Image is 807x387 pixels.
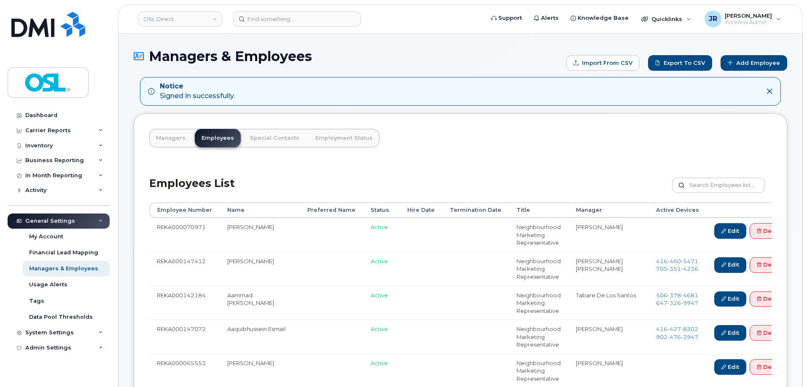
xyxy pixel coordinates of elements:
[656,292,698,299] span: 506
[681,258,698,264] span: 5471
[160,82,235,91] strong: Notice
[750,325,790,341] a: Delete
[149,320,220,354] td: REKA000147072
[667,258,681,264] span: 460
[656,334,698,340] a: 9024763947
[149,286,220,320] td: REKA000142184
[656,258,698,264] span: 416
[667,292,681,299] span: 378
[681,265,698,272] span: 4236
[648,203,707,218] th: Active Devices
[576,291,641,299] li: Tabare De Los Santos
[750,257,790,273] a: Delete
[149,252,220,286] td: REKA000147412
[509,218,568,252] td: Neighbourhood Marketing Representative
[656,265,698,272] a: 7053514236
[667,334,681,340] span: 476
[442,203,509,218] th: Termination Date
[195,129,241,147] a: Employees
[576,325,641,333] li: [PERSON_NAME]
[220,218,300,252] td: [PERSON_NAME]
[576,265,641,273] li: [PERSON_NAME]
[648,55,712,71] a: Export to CSV
[576,223,641,231] li: [PERSON_NAME]
[667,326,681,332] span: 427
[566,55,640,71] form: Import from CSV
[568,203,648,218] th: Manager
[656,292,698,299] a: 5063784681
[220,203,300,218] th: Name
[300,203,363,218] th: Preferred Name
[160,82,235,101] div: Signed in successfully.
[371,326,388,332] span: Active
[681,292,698,299] span: 4681
[149,129,192,147] a: Managers
[656,326,698,332] a: 4164278302
[509,203,568,218] th: Title
[576,359,641,367] li: [PERSON_NAME]
[750,223,790,239] a: Delete
[509,320,568,354] td: Neighbourhood Marketing Representative
[714,325,746,341] a: Edit
[576,257,641,265] li: [PERSON_NAME]
[681,334,698,340] span: 3947
[243,129,306,147] a: Special Contacts
[714,291,746,307] a: Edit
[363,203,400,218] th: Status
[750,291,790,307] a: Delete
[371,292,388,299] span: Active
[149,203,220,218] th: Employee Number
[656,258,698,264] a: 4164605471
[667,299,681,306] span: 326
[656,265,698,272] span: 705
[667,265,681,272] span: 351
[714,223,746,239] a: Edit
[149,178,235,203] h2: Employees List
[371,360,388,366] span: Active
[656,299,698,306] a: 6473269947
[681,326,698,332] span: 8302
[509,252,568,286] td: Neighbourhood Marketing Representative
[220,320,300,354] td: Aaquibhussein Esmail
[371,224,388,230] span: Active
[656,326,698,332] span: 416
[371,258,388,264] span: Active
[509,286,568,320] td: Neighbourhood Marketing Representative
[400,203,442,218] th: Hire Date
[309,129,379,147] a: Employment Status
[656,299,698,306] span: 647
[149,218,220,252] td: REKA000070971
[750,359,790,375] a: Delete
[714,359,746,375] a: Edit
[220,252,300,286] td: [PERSON_NAME]
[134,49,562,64] h1: Managers & Employees
[681,299,698,306] span: 9947
[220,286,300,320] td: Aammad [PERSON_NAME]
[721,55,787,71] a: Add Employee
[714,257,746,273] a: Edit
[656,334,698,340] span: 902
